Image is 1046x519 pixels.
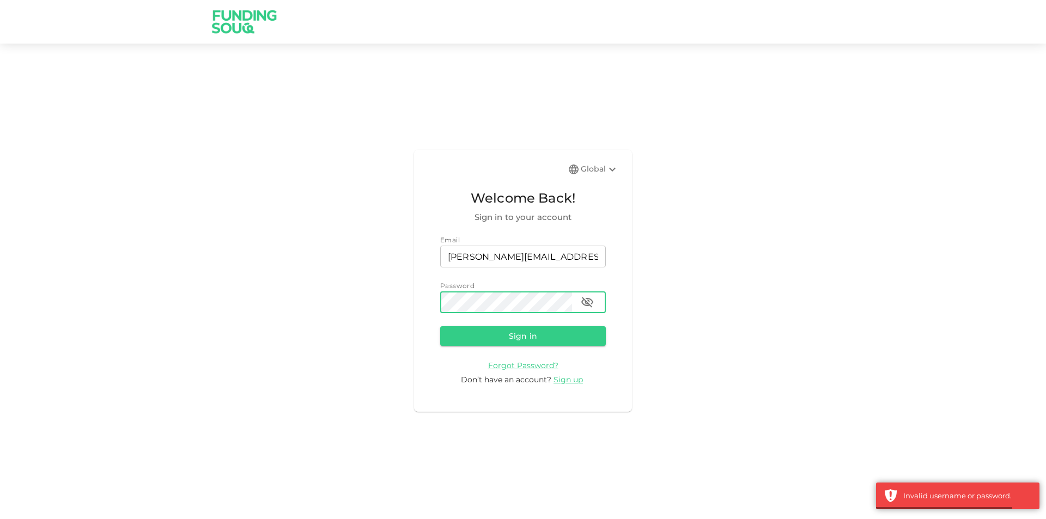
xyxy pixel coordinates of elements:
[440,188,606,209] span: Welcome Back!
[461,375,551,384] span: Don’t have an account?
[488,360,558,370] a: Forgot Password?
[440,282,475,290] span: Password
[554,375,583,384] span: Sign up
[440,326,606,346] button: Sign in
[440,246,606,267] input: email
[903,491,1031,502] div: Invalid username or password.
[488,361,558,370] span: Forgot Password?
[440,211,606,224] span: Sign in to your account
[581,163,619,176] div: Global
[440,291,572,313] input: password
[440,236,460,244] span: Email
